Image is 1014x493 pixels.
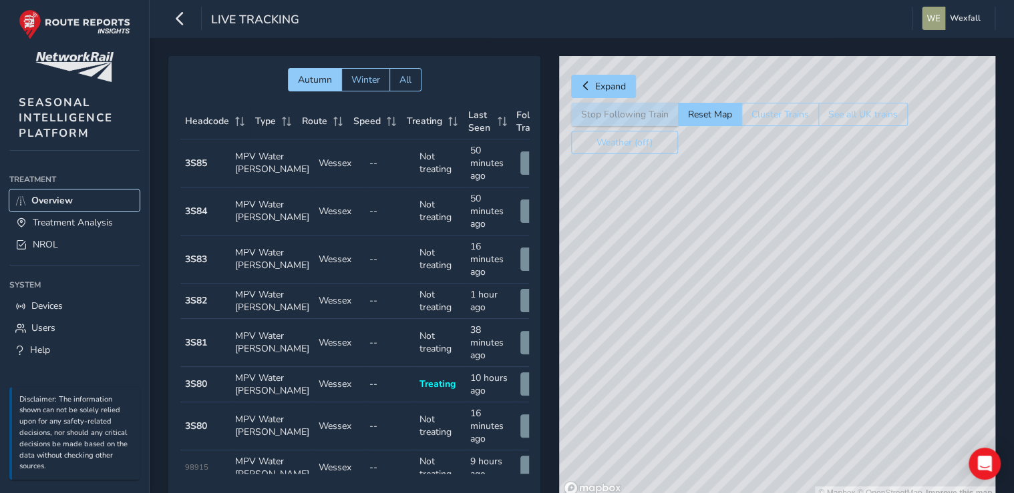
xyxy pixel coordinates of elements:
span: Users [31,322,55,334]
button: View [520,151,562,175]
td: 50 minutes ago [466,187,516,235]
span: Follow Train [516,109,548,134]
td: -- [365,367,415,402]
td: MPV Water [PERSON_NAME] [230,235,314,284]
div: System [9,275,140,295]
p: Disclaimer: The information shown can not be solely relied upon for any safety-related decisions,... [19,394,133,473]
img: rr logo [19,9,130,39]
td: MPV Water [PERSON_NAME] [230,284,314,319]
td: 10 hours ago [466,367,516,402]
span: 98915 [185,462,208,472]
td: Not treating [415,450,466,486]
td: 16 minutes ago [466,402,516,450]
span: Headcode [185,115,229,127]
td: Wessex [314,284,365,319]
td: -- [365,187,415,235]
strong: 3S82 [185,294,207,307]
span: Autumn [298,73,332,86]
span: Help [30,344,50,356]
span: NROL [33,238,58,251]
td: -- [365,319,415,367]
div: Open Intercom Messenger [969,448,1001,480]
td: Not treating [415,139,466,187]
span: Devices [31,300,63,312]
button: Expand [571,75,636,98]
strong: 3S81 [185,336,207,349]
button: Winter [341,68,389,91]
strong: 3S83 [185,253,207,266]
td: 1 hour ago [466,284,516,319]
span: Expand [595,80,626,93]
img: customer logo [35,52,114,82]
strong: 3S85 [185,157,207,169]
td: MPV Water [PERSON_NAME] [230,367,314,402]
td: Wessex [314,235,365,284]
strong: 3S80 [185,378,207,390]
span: Wexfall [950,7,981,30]
span: SEASONAL INTELLIGENCE PLATFORM [19,95,113,141]
span: Treatment Analysis [33,216,113,229]
td: -- [365,139,415,187]
button: Weather (off) [571,131,678,154]
strong: 3S84 [185,205,207,217]
td: Wessex [314,139,365,187]
td: Not treating [415,235,466,284]
button: Autumn [288,68,341,91]
span: Live Tracking [211,11,299,30]
button: Cluster Trains [741,103,818,126]
td: MPV Water [PERSON_NAME] [230,319,314,367]
a: Users [9,317,140,339]
td: 16 minutes ago [466,235,516,284]
td: MPV Water [PERSON_NAME] [230,402,314,450]
span: Overview [31,194,73,207]
button: Reset Map [678,103,741,126]
td: 50 minutes ago [466,139,516,187]
button: Wexfall [922,7,985,30]
button: View [520,199,562,223]
span: Winter [351,73,380,86]
img: diamond-layout [922,7,945,30]
td: MPV Water [PERSON_NAME] [230,450,314,486]
td: -- [365,235,415,284]
span: Type [255,115,276,127]
button: See all UK trains [818,103,908,126]
button: View [520,331,562,354]
td: Wessex [314,367,365,402]
button: View [520,372,562,396]
button: View [520,414,562,438]
td: -- [365,450,415,486]
td: Not treating [415,402,466,450]
td: Wessex [314,319,365,367]
td: Wessex [314,402,365,450]
td: Not treating [415,187,466,235]
button: View [520,456,562,479]
div: Treatment [9,169,140,189]
a: NROL [9,233,140,256]
td: -- [365,284,415,319]
span: Last Seen [468,109,493,134]
span: Treating [407,115,442,127]
a: Treatment Analysis [9,211,140,233]
span: All [399,73,411,86]
td: Wessex [314,450,365,486]
span: Treating [419,378,456,390]
td: Not treating [415,284,466,319]
td: Wessex [314,187,365,235]
a: Devices [9,295,140,317]
td: MPV Water [PERSON_NAME] [230,139,314,187]
td: -- [365,402,415,450]
a: Overview [9,189,140,211]
button: All [389,68,421,91]
td: Not treating [415,319,466,367]
button: View [520,289,562,312]
a: Help [9,339,140,361]
strong: 3S80 [185,420,207,432]
td: 38 minutes ago [466,319,516,367]
span: Speed [353,115,381,127]
span: Route [302,115,327,127]
td: 9 hours ago [466,450,516,486]
td: MPV Water [PERSON_NAME] [230,187,314,235]
button: View [520,248,562,271]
